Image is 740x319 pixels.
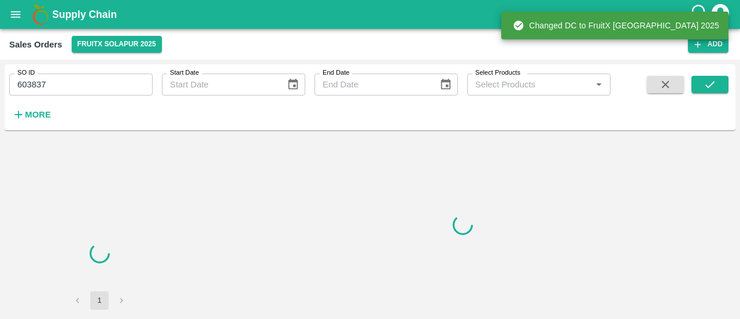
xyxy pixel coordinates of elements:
button: More [9,105,54,124]
div: Changed DC to FruitX [GEOGRAPHIC_DATA] 2025 [513,15,719,36]
button: Choose date [282,74,304,96]
input: Select Products [471,77,588,92]
img: logo [29,3,52,26]
button: Open [591,77,606,92]
button: Add [688,36,728,53]
button: open drawer [2,1,29,28]
div: account of current user [710,2,731,27]
button: Select DC [72,36,162,53]
label: End Date [323,68,349,78]
label: SO ID [17,68,35,78]
input: Enter SO ID [9,74,153,96]
label: Select Products [475,68,520,78]
button: page 1 [90,291,109,310]
div: customer-support [690,4,710,25]
button: Choose date [435,74,457,96]
div: Sales Orders [9,37,62,52]
input: Start Date [162,74,277,96]
a: Supply Chain [52,6,690,23]
nav: pagination navigation [66,291,132,310]
label: Start Date [170,68,199,78]
strong: More [25,110,51,119]
input: End Date [314,74,430,96]
b: Supply Chain [52,9,117,20]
